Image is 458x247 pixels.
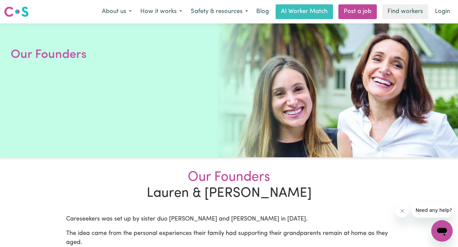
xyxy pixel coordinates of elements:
a: Find workers [382,4,428,19]
button: About us [98,5,136,19]
h2: Lauren & [PERSON_NAME] [62,169,396,201]
a: AI Worker Match [276,4,333,19]
h1: Our Founders [11,46,171,64]
p: Careseekers was set up by sister duo [PERSON_NAME] and [PERSON_NAME] in [DATE]. [66,215,392,224]
button: How it works [136,5,186,19]
span: Our Founders [66,169,392,185]
a: Login [431,4,454,19]
img: Careseekers logo [4,6,29,18]
iframe: Close message [396,204,409,218]
a: Careseekers logo [4,4,29,19]
a: Blog [252,4,273,19]
a: Post a job [338,4,377,19]
iframe: Message from company [412,203,453,218]
button: Safety & resources [186,5,252,19]
iframe: Button to launch messaging window [431,220,453,242]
